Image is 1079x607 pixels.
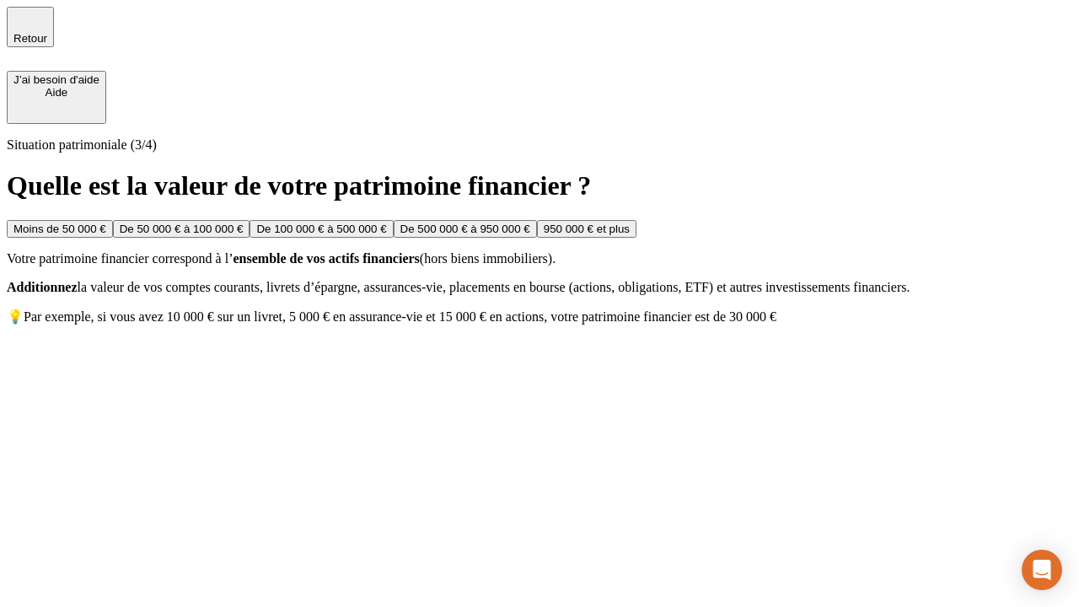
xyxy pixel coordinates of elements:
[7,280,78,294] span: Additionnez
[400,223,530,235] div: De 500 000 € à 950 000 €
[120,223,244,235] div: De 50 000 € à 100 000 €
[13,86,99,99] div: Aide
[250,220,393,238] button: De 100 000 € à 500 000 €
[234,251,420,266] span: ensemble de vos actifs financiers
[544,223,630,235] div: 950 000 € et plus
[537,220,636,238] button: 950 000 € et plus
[1022,550,1062,590] div: Open Intercom Messenger
[420,251,556,266] span: (hors biens immobiliers).
[7,137,1072,153] p: Situation patrimoniale (3/4)
[13,223,106,235] div: Moins de 50 000 €
[13,32,47,45] span: Retour
[7,309,1072,325] p: 💡Par exemple, si vous avez 10 000 € sur un livret, 5 000 € en assurance-vie et 15 000 € en action...
[7,71,106,124] button: J’ai besoin d'aideAide
[13,73,99,86] div: J’ai besoin d'aide
[78,280,910,294] span: la valeur de vos comptes courants, livrets d’épargne, assurances-vie, placements en bourse (actio...
[256,223,386,235] div: De 100 000 € à 500 000 €
[7,251,234,266] span: Votre patrimoine financier correspond à l’
[7,220,113,238] button: Moins de 50 000 €
[394,220,537,238] button: De 500 000 € à 950 000 €
[7,170,1072,201] h1: Quelle est la valeur de votre patrimoine financier ?
[7,7,54,47] button: Retour
[113,220,250,238] button: De 50 000 € à 100 000 €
